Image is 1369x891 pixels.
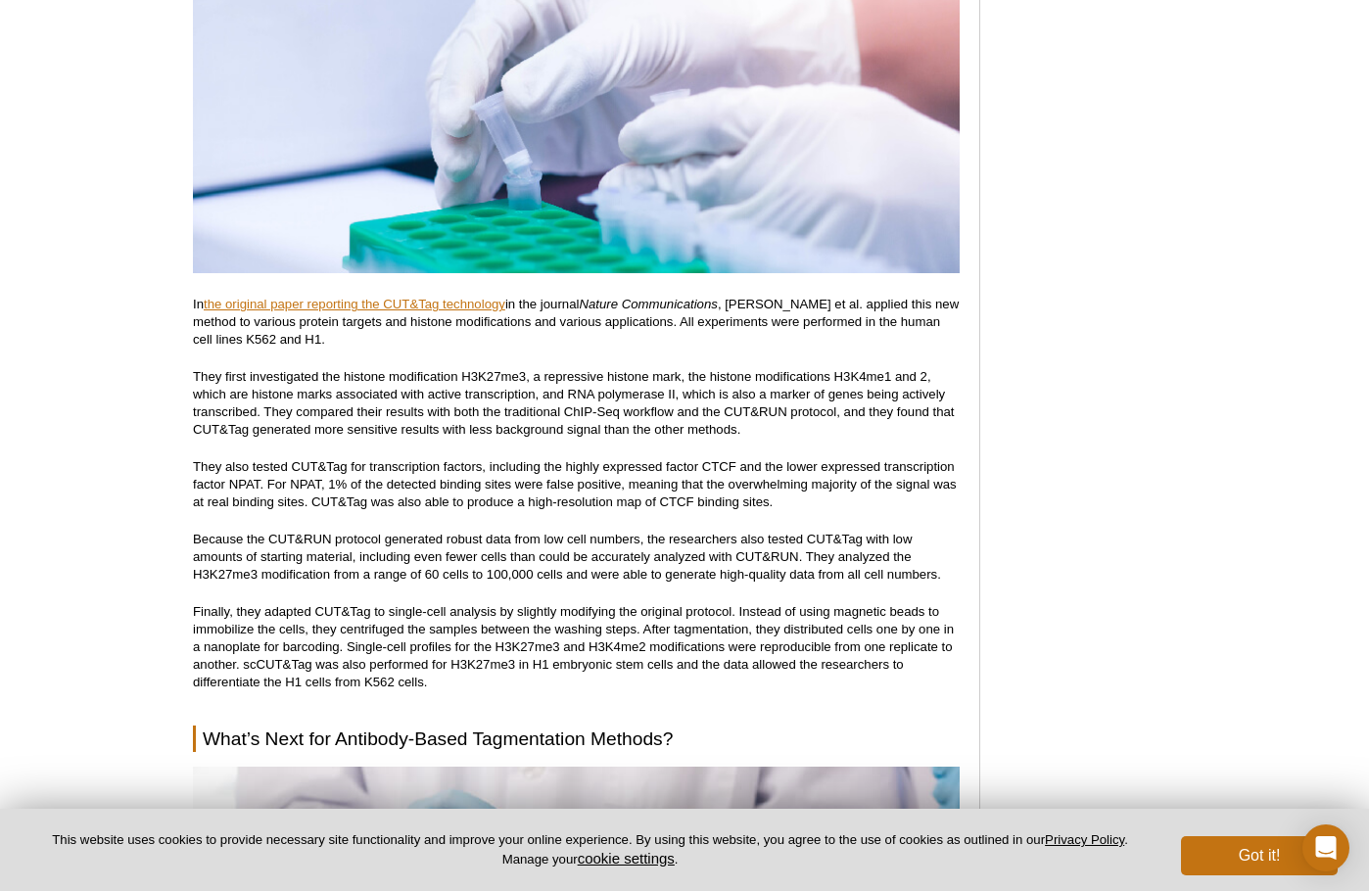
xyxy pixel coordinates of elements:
p: They also tested CUT&Tag for transcription factors, including the highly expressed factor CTCF an... [193,458,960,511]
a: the original paper reporting the CUT&Tag technology [204,297,505,311]
div: Open Intercom Messenger [1302,824,1349,871]
p: They first investigated the histone modification H3K27me3, a repressive histone mark, the histone... [193,368,960,439]
h2: What’s Next for Antibody-Based Tagmentation Methods? [193,726,960,752]
a: Privacy Policy [1045,832,1124,847]
p: Because the CUT&RUN protocol generated robust data from low cell numbers, the researchers also te... [193,531,960,584]
button: cookie settings [578,850,675,867]
button: Got it! [1181,836,1338,875]
p: Finally, they adapted CUT&Tag to single-cell analysis by slightly modifying the original protocol... [193,603,960,691]
p: In in the journal , [PERSON_NAME] et al. applied this new method to various protein targets and h... [193,296,960,349]
p: This website uses cookies to provide necessary site functionality and improve your online experie... [31,831,1149,868]
em: Nature Communications [579,297,717,311]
